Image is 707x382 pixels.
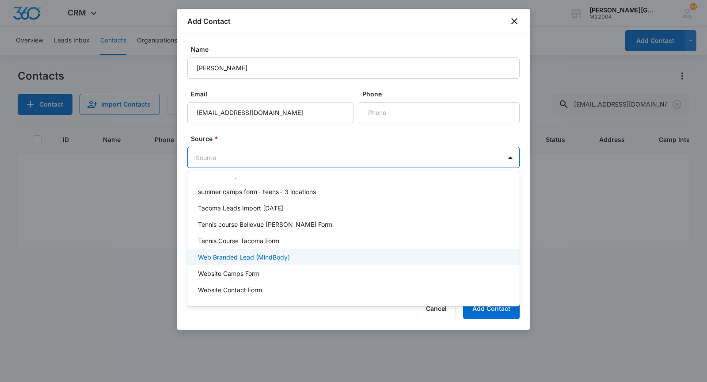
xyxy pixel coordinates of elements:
[198,269,259,278] p: Website Camps Form
[198,187,316,196] p: summer camps form- teens- 3 locations
[198,203,283,213] p: Tacoma Leads Import [DATE]
[198,285,262,294] p: Website Contact Form
[198,252,290,262] p: Web Branded Lead (MindBody)
[198,220,332,229] p: Tennis course Bellevue [PERSON_NAME] Form
[198,236,279,245] p: Tennis Course Tacoma Form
